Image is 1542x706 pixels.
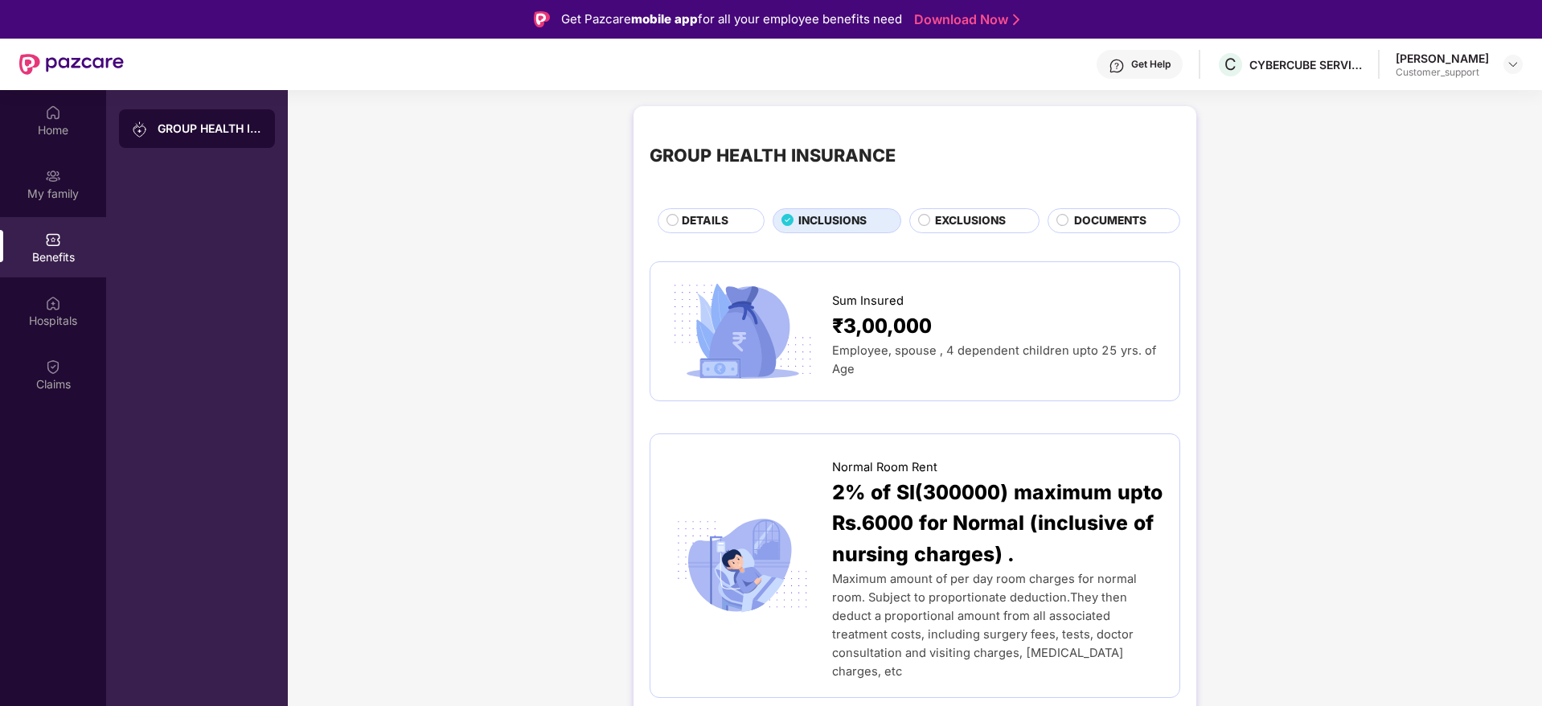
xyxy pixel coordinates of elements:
img: svg+xml;base64,PHN2ZyBpZD0iQmVuZWZpdHMiIHhtbG5zPSJodHRwOi8vd3d3LnczLm9yZy8yMDAwL3N2ZyIgd2lkdGg9Ij... [45,232,61,248]
span: DETAILS [682,212,728,230]
span: Sum Insured [832,292,904,310]
span: EXCLUSIONS [935,212,1006,230]
span: INCLUSIONS [798,212,867,230]
div: Get Help [1131,58,1171,71]
img: icon [666,513,818,619]
strong: mobile app [631,11,698,27]
img: svg+xml;base64,PHN2ZyB3aWR0aD0iMjAiIGhlaWdodD0iMjAiIHZpZXdCb3g9IjAgMCAyMCAyMCIgZmlsbD0ibm9uZSIgeG... [45,168,61,184]
div: [PERSON_NAME] [1396,51,1489,66]
span: Maximum amount of per day room charges for normal room. Subject to proportionate deduction.They t... [832,572,1137,679]
div: GROUP HEALTH INSURANCE [158,121,262,137]
img: svg+xml;base64,PHN2ZyBpZD0iSG9tZSIgeG1sbnM9Imh0dHA6Ly93d3cudzMub3JnLzIwMDAvc3ZnIiB3aWR0aD0iMjAiIG... [45,105,61,121]
a: Download Now [914,11,1015,28]
div: CYBERCUBE SERVICES [1249,57,1362,72]
span: ₹3,00,000 [832,310,932,342]
img: Logo [534,11,550,27]
img: svg+xml;base64,PHN2ZyBpZD0iSGVscC0zMngzMiIgeG1sbnM9Imh0dHA6Ly93d3cudzMub3JnLzIwMDAvc3ZnIiB3aWR0aD... [1109,58,1125,74]
img: New Pazcare Logo [19,54,124,75]
span: Employee, spouse , 4 dependent children upto 25 yrs. of Age [832,343,1156,376]
div: Customer_support [1396,66,1489,79]
div: Get Pazcare for all your employee benefits need [561,10,902,29]
span: Normal Room Rent [832,458,937,477]
img: icon [666,278,818,384]
img: Stroke [1013,11,1019,28]
div: GROUP HEALTH INSURANCE [650,142,896,169]
img: svg+xml;base64,PHN2ZyBpZD0iSG9zcGl0YWxzIiB4bWxucz0iaHR0cDovL3d3dy53My5vcmcvMjAwMC9zdmciIHdpZHRoPS... [45,295,61,311]
img: svg+xml;base64,PHN2ZyBpZD0iQ2xhaW0iIHhtbG5zPSJodHRwOi8vd3d3LnczLm9yZy8yMDAwL3N2ZyIgd2lkdGg9IjIwIi... [45,359,61,375]
span: C [1224,55,1236,74]
img: svg+xml;base64,PHN2ZyB3aWR0aD0iMjAiIGhlaWdodD0iMjAiIHZpZXdCb3g9IjAgMCAyMCAyMCIgZmlsbD0ibm9uZSIgeG... [132,121,148,138]
span: 2% of SI(300000) maximum upto Rs.6000 for Normal (inclusive of nursing charges) . [832,477,1163,571]
span: DOCUMENTS [1074,212,1146,230]
img: svg+xml;base64,PHN2ZyBpZD0iRHJvcGRvd24tMzJ4MzIiIHhtbG5zPSJodHRwOi8vd3d3LnczLm9yZy8yMDAwL3N2ZyIgd2... [1507,58,1519,71]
